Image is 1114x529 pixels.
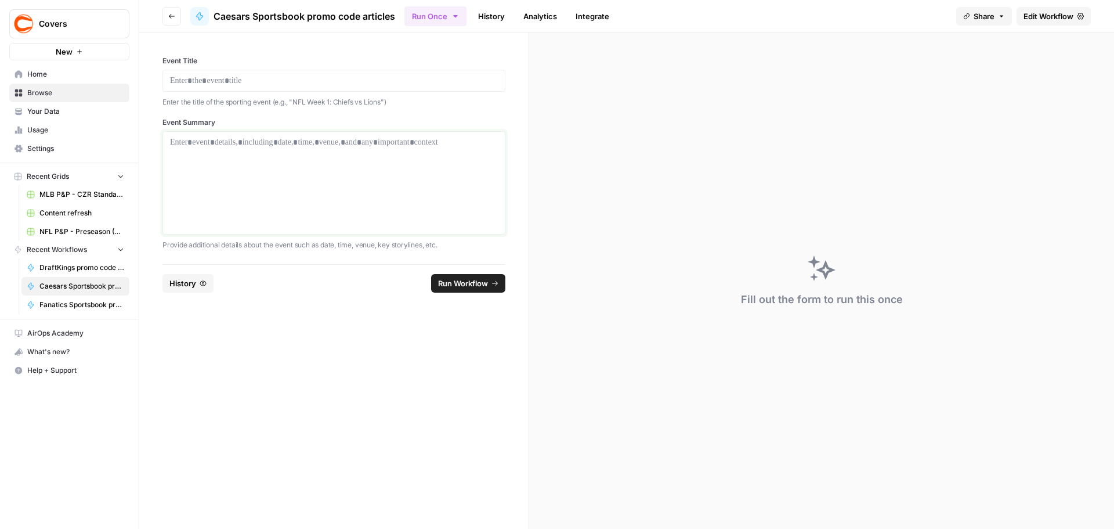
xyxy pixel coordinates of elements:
[27,171,69,182] span: Recent Grids
[27,125,124,135] span: Usage
[27,328,124,339] span: AirOps Academy
[9,324,129,343] a: AirOps Academy
[162,274,214,293] button: History
[21,296,129,314] a: Fanatics Sportsbook promo articles
[169,278,196,289] span: History
[39,300,124,310] span: Fanatics Sportsbook promo articles
[516,7,564,26] a: Analytics
[471,7,512,26] a: History
[9,361,129,380] button: Help + Support
[404,6,466,26] button: Run Once
[214,9,395,23] span: Caesars Sportsbook promo code articles
[21,258,129,277] a: DraftKings promo code articles
[21,185,129,204] a: MLB P&P - CZR Standard (Production) Grid (5)
[1023,10,1073,22] span: Edit Workflow
[39,281,124,292] span: Caesars Sportsbook promo code articles
[956,7,1012,26] button: Share
[39,262,124,273] span: DraftKings promo code articles
[9,343,129,361] button: What's new?
[39,189,124,200] span: MLB P&P - CZR Standard (Production) Grid (5)
[9,241,129,258] button: Recent Workflows
[27,106,124,117] span: Your Data
[27,69,124,80] span: Home
[27,244,87,255] span: Recent Workflows
[39,226,124,237] span: NFL P&P - Preseason (Production) Grid (1)
[974,10,994,22] span: Share
[9,168,129,185] button: Recent Grids
[27,365,124,376] span: Help + Support
[9,9,129,38] button: Workspace: Covers
[21,204,129,222] a: Content refresh
[27,143,124,154] span: Settings
[9,84,129,102] a: Browse
[741,292,903,308] div: Fill out the form to run this once
[10,343,129,361] div: What's new?
[21,277,129,296] a: Caesars Sportsbook promo code articles
[438,278,488,289] span: Run Workflow
[39,208,124,218] span: Content refresh
[431,274,505,293] button: Run Workflow
[162,239,505,251] p: Provide additional details about the event such as date, time, venue, key storylines, etc.
[1017,7,1091,26] a: Edit Workflow
[21,222,129,241] a: NFL P&P - Preseason (Production) Grid (1)
[9,102,129,121] a: Your Data
[27,88,124,98] span: Browse
[162,96,505,108] p: Enter the title of the sporting event (e.g., "NFL Week 1: Chiefs vs Lions")
[9,65,129,84] a: Home
[9,121,129,139] a: Usage
[13,13,34,34] img: Covers Logo
[162,56,505,66] label: Event Title
[9,139,129,158] a: Settings
[39,18,109,30] span: Covers
[56,46,73,57] span: New
[162,117,505,128] label: Event Summary
[9,43,129,60] button: New
[569,7,616,26] a: Integrate
[190,7,395,26] a: Caesars Sportsbook promo code articles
